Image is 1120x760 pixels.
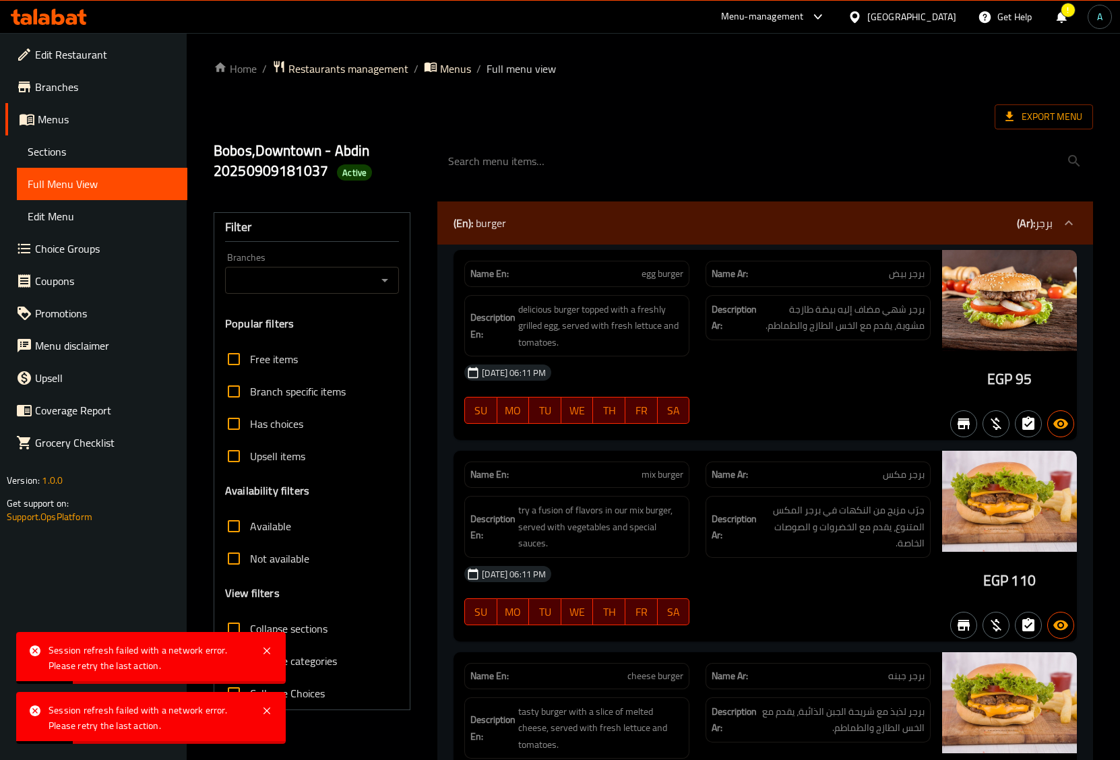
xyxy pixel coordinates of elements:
p: برجر [1017,215,1053,231]
button: Available [1047,410,1074,437]
strong: Name En: [470,468,509,482]
span: EGP [987,366,1012,392]
span: Collapse Choices [250,685,325,701]
span: Upsell [35,370,177,386]
span: 1.0.0 [42,472,63,489]
span: MO [503,401,524,420]
span: Menu disclaimer [35,338,177,354]
span: SA [663,602,685,622]
li: / [414,61,418,77]
span: WE [567,602,588,622]
button: TH [593,397,625,424]
span: Restaurants management [288,61,408,77]
div: Filter [225,213,399,242]
span: SA [663,401,685,420]
span: TU [534,401,556,420]
span: Menus [440,61,471,77]
a: Grocery Checklist [5,426,187,459]
img: mmw_638930444171598833 [942,451,1077,552]
button: SA [658,397,690,424]
span: Free items [250,351,298,367]
span: برجر شهي مضاف إليه بيضة طازجة مشوية، يقدم مع الخس الطازج والطماطم. [759,301,925,334]
span: mix burger [642,468,683,482]
span: Export Menu [1005,108,1082,125]
strong: Description Ar: [712,301,757,334]
h3: Popular filters [225,316,399,331]
a: Menus [424,60,471,77]
div: (En): burger(Ar):برجر [437,201,1093,245]
button: TU [529,598,561,625]
button: Open [375,271,394,290]
strong: Name En: [470,267,509,281]
span: 95 [1016,366,1032,392]
button: MO [497,598,530,625]
span: [DATE] 06:11 PM [476,367,551,379]
a: Full Menu View [17,168,187,200]
div: Session refresh failed with a network error. Please retry the last action. [49,643,248,673]
button: FR [625,598,658,625]
button: Not has choices [1015,410,1042,437]
span: SU [470,602,491,622]
a: Restaurants management [272,60,408,77]
strong: Description En: [470,511,516,544]
span: Coverage Report [35,402,177,418]
span: برجر بيض [889,267,925,281]
button: Not branch specific item [950,410,977,437]
a: Home [214,61,257,77]
strong: Description Ar: [712,703,757,736]
span: Get support on: [7,495,69,512]
a: Branches [5,71,187,103]
strong: Description En: [470,711,516,745]
span: EGP [983,567,1008,594]
span: FR [631,602,652,622]
button: MO [497,397,530,424]
li: / [476,61,481,77]
span: Menus [38,111,177,127]
span: WE [567,401,588,420]
b: (En): [454,213,473,233]
span: برجر مكس [883,468,925,482]
img: mmw_638930444235138910 [942,652,1077,753]
span: برجر لذيذ مع شريحة الجبن الذائبة، يقدم مع الخس الطازج والطماطم. [759,703,925,736]
span: Full Menu View [28,176,177,192]
strong: Description Ar: [712,511,757,544]
h3: View filters [225,585,280,601]
span: SU [470,401,491,420]
div: Menu-management [721,9,804,25]
span: TU [534,602,556,622]
h3: Availability filters [225,483,309,499]
a: Coverage Report [5,394,187,426]
a: Support.OpsPlatform [7,508,92,526]
p: burger [454,215,506,231]
button: Not has choices [1015,612,1042,639]
span: Version: [7,472,40,489]
span: Full menu view [487,61,556,77]
img: mmw_638930444115450187 [942,250,1077,351]
span: Active [337,166,372,179]
span: Branch specific items [250,383,346,400]
button: TU [529,397,561,424]
span: Upsell items [250,448,305,464]
span: Branches [35,79,177,95]
a: Sections [17,135,187,168]
nav: breadcrumb [214,60,1093,77]
span: Choice Groups [35,241,177,257]
span: FR [631,401,652,420]
button: TH [593,598,625,625]
span: [DATE] 06:11 PM [476,568,551,581]
button: WE [561,397,594,424]
span: Export Menu [995,104,1093,129]
a: Menus [5,103,187,135]
button: FR [625,397,658,424]
span: Edit Menu [28,208,177,224]
li: / [262,61,267,77]
span: cheese burger [627,669,683,683]
input: search [437,144,1093,179]
a: Coupons [5,265,187,297]
a: Edit Restaurant [5,38,187,71]
span: TH [598,602,620,622]
span: Coupons [35,273,177,289]
span: Available [250,518,291,534]
b: (Ar): [1017,213,1035,233]
strong: Description En: [470,309,516,342]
